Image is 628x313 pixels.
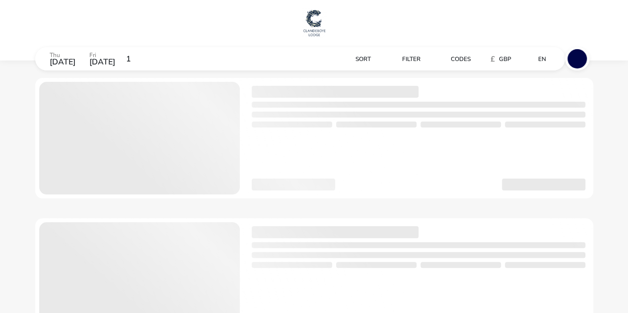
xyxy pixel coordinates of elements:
[378,52,424,66] button: Filter
[478,52,519,66] naf-pibe-menu-bar-item: £GBP
[35,47,184,70] div: Thu[DATE]Fri[DATE]1
[519,52,558,66] naf-pibe-menu-bar-item: en
[134,55,139,63] span: 1
[378,52,428,66] naf-pibe-menu-bar-item: Filter
[54,57,80,67] span: [DATE]
[398,55,416,63] span: Filter
[446,55,466,63] span: Codes
[94,52,120,58] p: Fri
[302,8,327,38] img: Main Website
[331,52,374,66] button: Sort
[478,52,515,66] button: £GBP
[486,54,490,64] i: £
[331,52,378,66] naf-pibe-menu-bar-item: Sort
[519,52,554,66] button: en
[428,52,474,66] button: Codes
[538,55,546,63] span: en
[428,52,478,66] naf-pibe-menu-bar-item: Codes
[494,55,507,63] span: GBP
[54,52,80,58] p: Thu
[351,55,366,63] span: Sort
[94,57,120,67] span: [DATE]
